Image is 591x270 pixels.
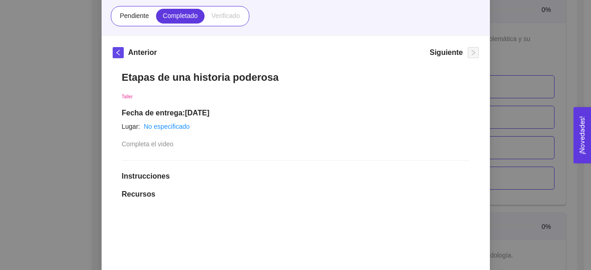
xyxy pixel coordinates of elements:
h1: Etapas de una historia poderosa [122,71,470,84]
a: No especificado [144,123,190,130]
article: Lugar: [122,121,140,132]
h1: Recursos [122,190,470,199]
h5: Anterior [128,47,157,58]
h1: Instrucciones [122,172,470,181]
h5: Siguiente [429,47,463,58]
button: right [468,47,479,58]
span: left [113,49,123,56]
button: left [113,47,124,58]
button: Open Feedback Widget [573,107,591,163]
span: Verificado [211,12,240,19]
span: Completado [163,12,198,19]
span: Completa el video [122,140,174,148]
span: Pendiente [120,12,149,19]
h1: Fecha de entrega: [DATE] [122,108,470,118]
span: Taller [122,94,133,99]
